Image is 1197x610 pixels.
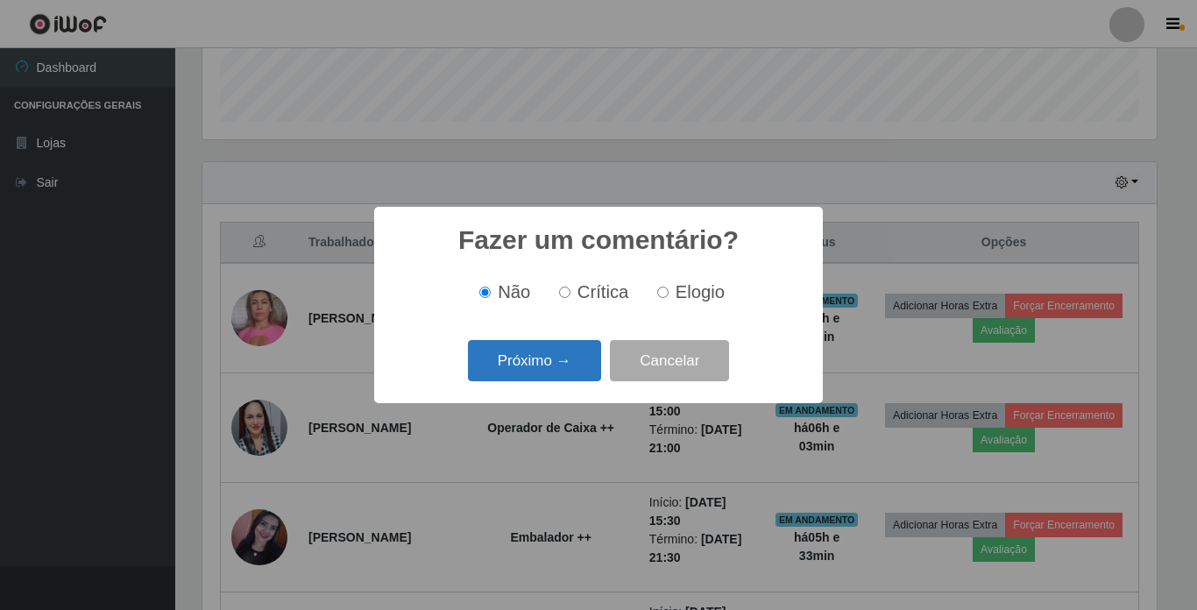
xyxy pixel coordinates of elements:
[468,340,601,381] button: Próximo →
[676,282,725,301] span: Elogio
[559,287,570,298] input: Crítica
[498,282,530,301] span: Não
[479,287,491,298] input: Não
[657,287,669,298] input: Elogio
[610,340,729,381] button: Cancelar
[458,224,739,256] h2: Fazer um comentário?
[577,282,629,301] span: Crítica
